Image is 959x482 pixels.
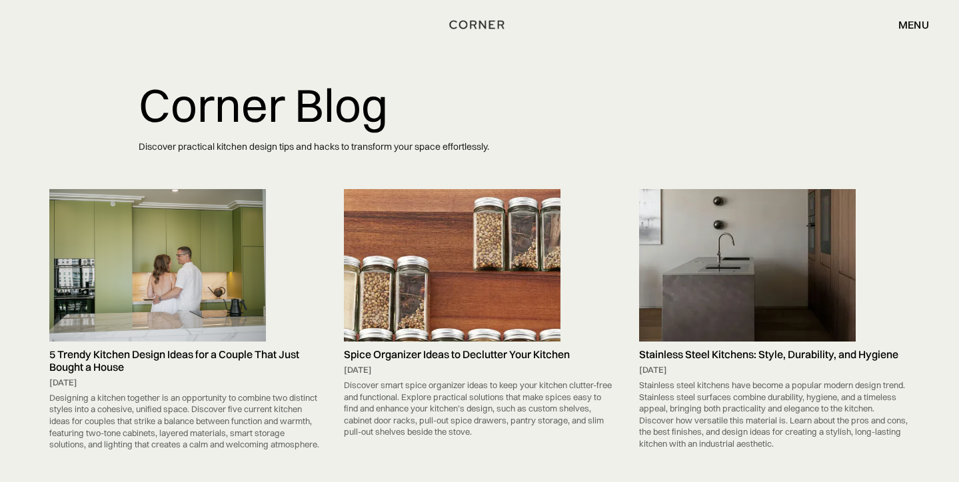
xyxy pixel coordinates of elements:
[639,364,910,376] div: [DATE]
[43,189,327,453] a: 5 Trendy Kitchen Design Ideas for a Couple That Just Bought a House[DATE]Designing a kitchen toge...
[49,348,320,373] h5: 5 Trendy Kitchen Design Ideas for a Couple That Just Bought a House
[885,13,929,36] div: menu
[898,19,929,30] div: menu
[344,364,614,376] div: [DATE]
[344,348,614,361] h5: Spice Organizer Ideas to Declutter Your Kitchen
[639,348,910,361] h5: Stainless Steel Kitchens: Style, Durability, and Hygiene
[337,189,621,441] a: Spice Organizer Ideas to Declutter Your Kitchen[DATE]Discover smart spice organizer ideas to keep...
[632,189,916,453] a: Stainless Steel Kitchens: Style, Durability, and Hygiene[DATE]Stainless steel kitchens have becom...
[344,376,614,441] div: Discover smart spice organizer ideas to keep your kitchen clutter-free and functional. Explore pr...
[49,389,320,454] div: Designing a kitchen together is an opportunity to combine two distinct styles into a cohesive, un...
[139,80,821,130] h1: Corner Blog
[639,376,910,453] div: Stainless steel kitchens have become a popular modern design trend. Stainless steel surfaces comb...
[49,377,320,389] div: [DATE]
[139,130,821,163] p: Discover practical kitchen design tips and hacks to transform your space effortlessly.
[443,16,516,33] a: home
